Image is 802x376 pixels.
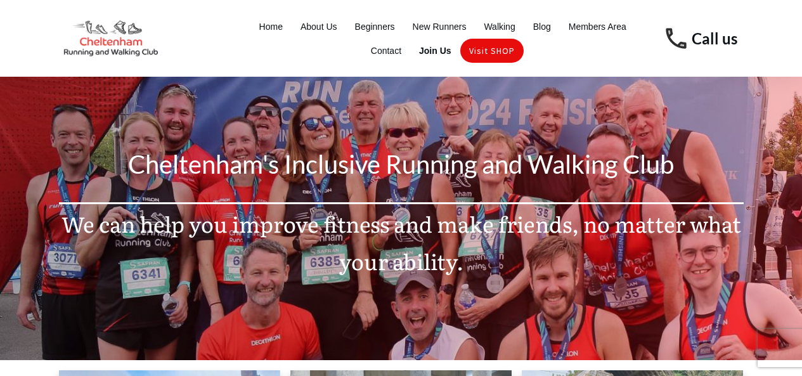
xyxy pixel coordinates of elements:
[301,18,337,36] a: About Us
[413,18,467,36] a: New Runners
[569,18,626,36] a: Members Area
[60,142,743,202] p: Cheltenham's Inclusive Running and Walking Club
[419,42,451,60] a: Join Us
[371,42,401,60] a: Contact
[533,18,551,36] a: Blog
[469,42,515,60] a: Visit SHOP
[60,205,743,295] p: We can help you improve fitness and make friends, no matter what your ability.
[59,18,163,59] img: Cheltenham Running and Walking Club Logo
[692,29,737,48] a: Call us
[259,18,283,36] a: Home
[355,18,395,36] a: Beginners
[484,18,515,36] a: Walking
